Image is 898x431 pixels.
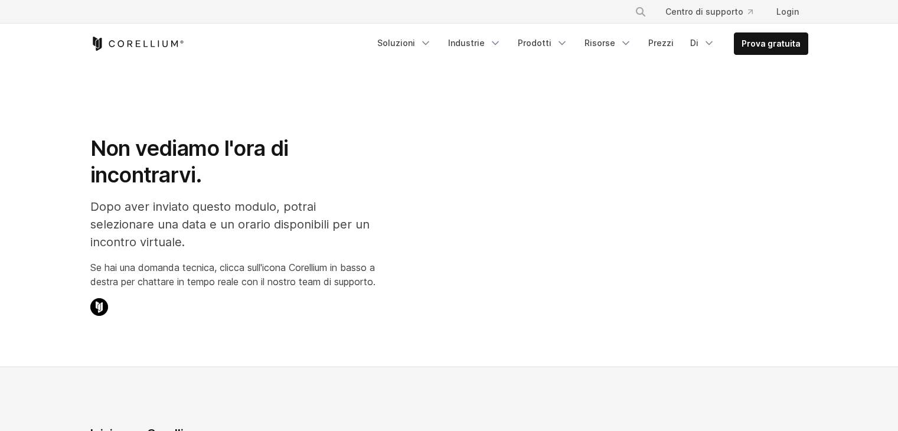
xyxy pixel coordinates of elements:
[448,38,485,48] font: Industrie
[90,37,184,51] a: Corellium Home
[584,38,615,48] font: Risorse
[90,135,289,188] font: Non vediamo l'ora di incontrarvi.
[690,38,698,48] font: Di
[776,6,799,17] font: Login
[370,32,808,55] div: Menu di navigazione
[90,200,370,249] font: Dopo aver inviato questo modulo, potrai selezionare una data e un orario disponibili per un incon...
[518,38,551,48] font: Prodotti
[90,262,375,288] font: Se hai una domanda tecnica, clicca sull'icona Corellium in basso a destra per chattare in tempo r...
[742,38,801,48] font: Prova gratuita
[630,1,651,22] button: Ricerca
[665,6,743,17] font: Centro di supporto
[90,298,108,316] img: Icona della chat di Corellium
[648,38,674,48] font: Prezzi
[621,1,808,22] div: Menu di navigazione
[377,38,415,48] font: Soluzioni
